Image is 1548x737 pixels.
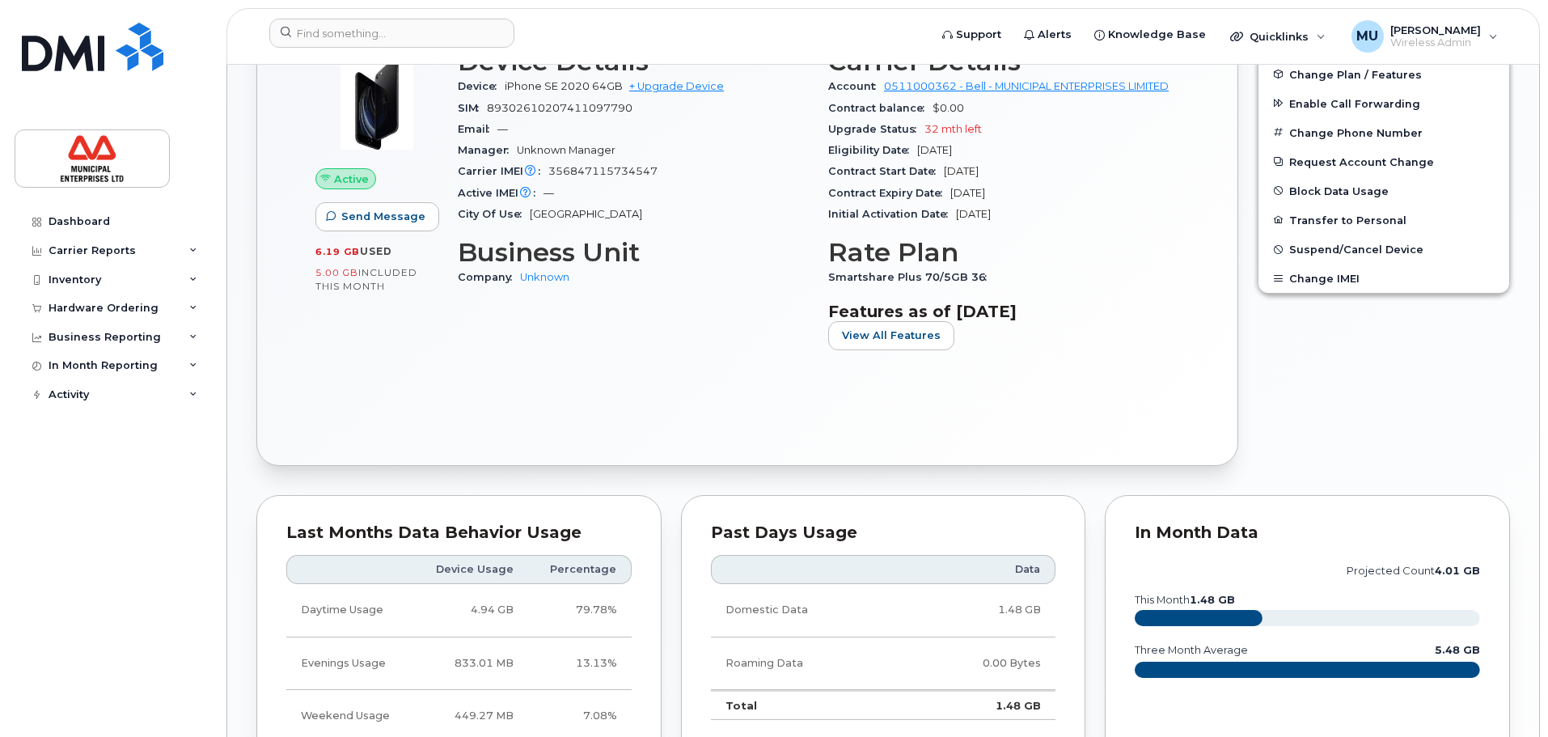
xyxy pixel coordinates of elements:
[924,123,982,135] span: 32 mth left
[1134,644,1248,656] text: three month average
[334,172,369,187] span: Active
[828,165,944,177] span: Contract Start Date
[315,267,358,278] span: 5.00 GB
[487,102,632,114] span: 89302610207411097790
[711,637,904,690] td: Roaming Data
[828,187,950,199] span: Contract Expiry Date
[548,165,658,177] span: 356847115734547
[956,208,991,220] span: [DATE]
[828,271,995,283] span: Smartshare Plus 70/5GB 36
[1083,19,1217,51] a: Knowledge Base
[1250,30,1309,43] span: Quicklinks
[1108,27,1206,43] span: Knowledge Base
[413,637,528,690] td: 833.01 MB
[1258,89,1509,118] button: Enable Call Forwarding
[828,144,917,156] span: Eligibility Date
[315,202,439,231] button: Send Message
[458,47,809,76] h3: Device Details
[1219,20,1337,53] div: Quicklinks
[269,19,514,48] input: Find something...
[1340,20,1509,53] div: Matthew Uberoi
[286,525,632,541] div: Last Months Data Behavior Usage
[458,271,520,283] span: Company
[458,238,809,267] h3: Business Unit
[711,525,1056,541] div: Past Days Usage
[1435,565,1480,577] tspan: 4.01 GB
[543,187,554,199] span: —
[917,144,952,156] span: [DATE]
[884,80,1169,92] a: 0511000362 - Bell - MUNICIPAL ENTERPRISES LIMITED
[458,102,487,114] span: SIM
[1289,244,1423,256] span: Suspend/Cancel Device
[828,102,933,114] span: Contract balance
[530,208,642,220] span: [GEOGRAPHIC_DATA]
[956,27,1001,43] span: Support
[828,208,956,220] span: Initial Activation Date
[458,144,517,156] span: Manager
[1258,60,1509,89] button: Change Plan / Features
[1038,27,1072,43] span: Alerts
[904,584,1055,637] td: 1.48 GB
[950,187,985,199] span: [DATE]
[528,584,632,637] td: 79.78%
[286,584,413,637] td: Daytime Usage
[904,555,1055,584] th: Data
[497,123,508,135] span: —
[286,637,632,690] tr: Weekdays from 6:00pm to 8:00am
[842,328,941,343] span: View All Features
[629,80,724,92] a: + Upgrade Device
[286,637,413,690] td: Evenings Usage
[328,55,425,152] img: image20231002-3703462-2fle3a.jpeg
[1258,205,1509,235] button: Transfer to Personal
[458,208,530,220] span: City Of Use
[1356,27,1378,46] span: MU
[1390,23,1481,36] span: [PERSON_NAME]
[711,690,904,721] td: Total
[933,102,964,114] span: $0.00
[1435,644,1480,656] text: 5.48 GB
[931,19,1013,51] a: Support
[505,80,623,92] span: iPhone SE 2020 64GB
[828,321,954,350] button: View All Features
[1190,594,1235,606] tspan: 1.48 GB
[315,246,360,257] span: 6.19 GB
[1013,19,1083,51] a: Alerts
[904,690,1055,721] td: 1.48 GB
[1258,118,1509,147] button: Change Phone Number
[528,637,632,690] td: 13.13%
[828,123,924,135] span: Upgrade Status
[1289,97,1420,109] span: Enable Call Forwarding
[528,555,632,584] th: Percentage
[1258,176,1509,205] button: Block Data Usage
[517,144,615,156] span: Unknown Manager
[828,238,1179,267] h3: Rate Plan
[341,209,425,224] span: Send Message
[1134,594,1235,606] text: this month
[458,123,497,135] span: Email
[1258,235,1509,264] button: Suspend/Cancel Device
[904,637,1055,690] td: 0.00 Bytes
[360,245,392,257] span: used
[1390,36,1481,49] span: Wireless Admin
[458,80,505,92] span: Device
[1258,264,1509,293] button: Change IMEI
[458,187,543,199] span: Active IMEI
[1289,68,1422,80] span: Change Plan / Features
[413,584,528,637] td: 4.94 GB
[458,165,548,177] span: Carrier IMEI
[315,266,417,293] span: included this month
[828,302,1179,321] h3: Features as of [DATE]
[944,165,979,177] span: [DATE]
[711,584,904,637] td: Domestic Data
[520,271,569,283] a: Unknown
[413,555,528,584] th: Device Usage
[1258,147,1509,176] button: Request Account Change
[828,47,1179,76] h3: Carrier Details
[1347,565,1480,577] text: projected count
[1135,525,1480,541] div: In Month Data
[828,80,884,92] span: Account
